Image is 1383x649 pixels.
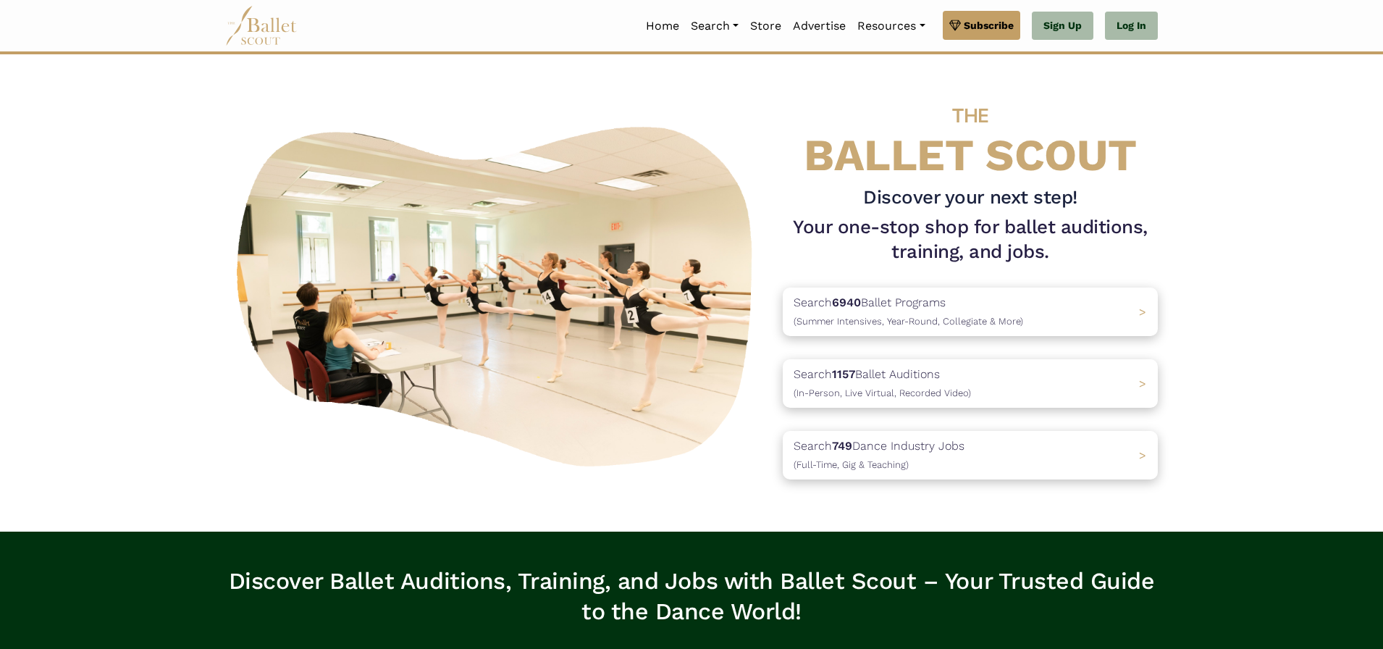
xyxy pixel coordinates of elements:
[225,566,1158,627] h3: Discover Ballet Auditions, Training, and Jobs with Ballet Scout – Your Trusted Guide to the Dance...
[794,293,1023,330] p: Search Ballet Programs
[685,11,744,41] a: Search
[1032,12,1093,41] a: Sign Up
[783,185,1158,210] h3: Discover your next step!
[783,288,1158,336] a: Search6940Ballet Programs(Summer Intensives, Year-Round, Collegiate & More)>
[794,437,964,474] p: Search Dance Industry Jobs
[225,111,771,475] img: A group of ballerinas talking to each other in a ballet studio
[794,459,909,470] span: (Full-Time, Gig & Teaching)
[1139,377,1146,390] span: >
[1139,305,1146,319] span: >
[1105,12,1158,41] a: Log In
[1139,448,1146,462] span: >
[787,11,852,41] a: Advertise
[783,215,1158,264] h1: Your one-stop shop for ballet auditions, training, and jobs.
[832,367,855,381] b: 1157
[744,11,787,41] a: Store
[794,365,971,402] p: Search Ballet Auditions
[832,296,861,309] b: 6940
[783,431,1158,480] a: Search749Dance Industry Jobs(Full-Time, Gig & Teaching) >
[794,316,1023,327] span: (Summer Intensives, Year-Round, Collegiate & More)
[949,17,961,33] img: gem.svg
[640,11,685,41] a: Home
[964,17,1014,33] span: Subscribe
[943,11,1020,40] a: Subscribe
[794,388,971,398] span: (In-Person, Live Virtual, Recorded Video)
[783,359,1158,408] a: Search1157Ballet Auditions(In-Person, Live Virtual, Recorded Video) >
[783,83,1158,180] h4: BALLET SCOUT
[852,11,930,41] a: Resources
[832,439,852,453] b: 749
[952,104,988,127] span: THE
